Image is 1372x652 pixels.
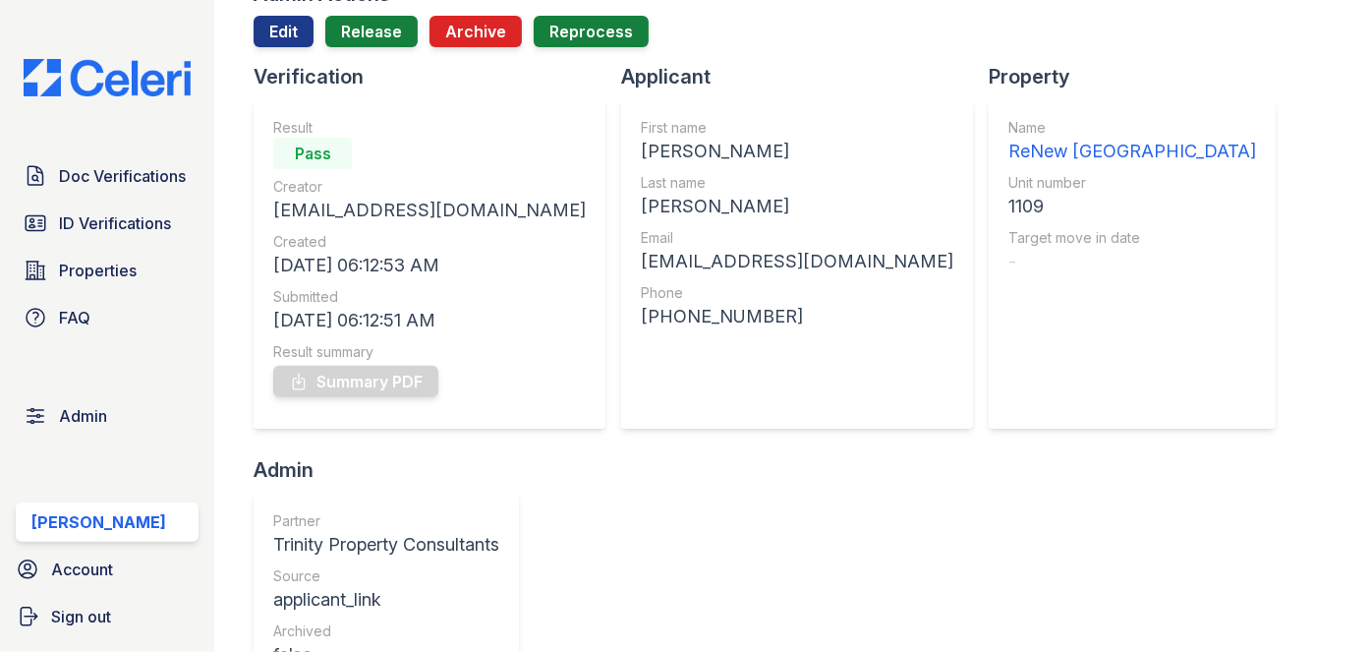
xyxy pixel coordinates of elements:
div: [EMAIL_ADDRESS][DOMAIN_NAME] [641,248,953,275]
div: Property [989,63,1291,90]
span: FAQ [59,306,90,329]
a: Admin [16,396,199,436]
div: Partner [273,511,499,531]
a: Properties [16,251,199,290]
div: Verification [254,63,621,90]
span: Doc Verifications [59,164,186,188]
div: Result summary [273,342,586,362]
div: Unit number [1008,173,1256,193]
div: Pass [273,138,352,169]
div: Source [273,566,499,586]
div: Name [1008,118,1256,138]
div: [PERSON_NAME] [641,193,953,220]
span: Admin [59,404,107,428]
div: [PERSON_NAME] [641,138,953,165]
div: [DATE] 06:12:51 AM [273,307,586,334]
div: Trinity Property Consultants [273,531,499,559]
a: Name ReNew [GEOGRAPHIC_DATA] [1008,118,1256,165]
div: Phone [641,283,953,303]
div: Admin [254,456,535,484]
div: [DATE] 06:12:53 AM [273,252,586,279]
div: Result [273,118,586,138]
button: Reprocess [534,16,649,47]
div: Last name [641,173,953,193]
div: Archived [273,622,499,641]
div: - [1008,248,1256,275]
div: ReNew [GEOGRAPHIC_DATA] [1008,138,1256,165]
a: Edit [254,16,314,47]
div: [PERSON_NAME] [31,510,166,534]
span: Account [51,558,113,581]
span: Properties [59,259,137,282]
div: [EMAIL_ADDRESS][DOMAIN_NAME] [273,197,586,224]
a: FAQ [16,298,199,337]
div: 1109 [1008,193,1256,220]
a: Account [8,550,206,589]
a: Release [325,16,418,47]
div: Applicant [621,63,989,90]
button: Archive [429,16,522,47]
div: First name [641,118,953,138]
div: applicant_link [273,586,499,614]
div: Submitted [273,287,586,307]
img: CE_Logo_Blue-a8612792a0a2168367f1c8372b55b34899dd931a85d93a1a3d3e32e68fde9ad4.png [8,59,206,96]
div: Created [273,232,586,252]
div: Email [641,228,953,248]
div: Target move in date [1008,228,1256,248]
div: Creator [273,177,586,197]
div: [PHONE_NUMBER] [641,303,953,330]
span: Sign out [51,605,111,628]
span: ID Verifications [59,211,171,235]
a: Doc Verifications [16,156,199,196]
a: Sign out [8,597,206,636]
a: ID Verifications [16,204,199,243]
